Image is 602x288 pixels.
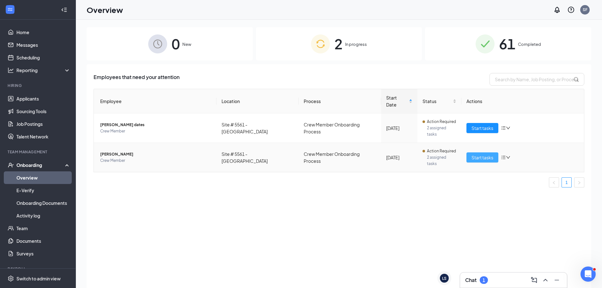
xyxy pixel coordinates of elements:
span: Action Required [427,119,456,125]
a: Home [16,26,70,39]
svg: ComposeMessage [530,276,538,284]
div: Reporting [16,67,71,73]
a: Applicants [16,92,70,105]
div: Payroll [8,266,69,272]
span: Start tasks [471,154,493,161]
span: Action Required [427,148,456,154]
a: Documents [16,235,70,247]
span: [PERSON_NAME] dates [100,122,211,128]
span: bars [501,126,506,131]
td: Crew Member Onboarding Process [299,113,381,143]
td: Crew Member Onboarding Process [299,143,381,172]
span: down [506,126,510,130]
div: [DATE] [386,125,412,132]
h1: Overview [87,4,123,15]
div: [DATE] [386,154,412,161]
a: Messages [16,39,70,51]
button: Start tasks [466,152,498,162]
span: right [577,181,581,185]
span: Completed [518,41,541,47]
button: left [549,177,559,187]
span: 2 [334,33,343,55]
svg: Notifications [553,6,561,14]
th: Status [417,89,461,113]
span: Start Date [386,94,408,108]
a: Job Postings [16,118,70,130]
svg: QuestionInfo [567,6,575,14]
button: ChevronUp [540,275,550,285]
a: Talent Network [16,130,70,143]
span: 2 assigned tasks [427,125,456,138]
a: Team [16,222,70,235]
span: [PERSON_NAME] [100,151,211,157]
div: Hiring [8,83,69,88]
button: ComposeMessage [529,275,539,285]
button: Start tasks [466,123,498,133]
span: In progress [345,41,367,47]
div: Switch to admin view [16,275,61,282]
span: Employees that need your attention [94,73,179,86]
span: left [552,181,556,185]
span: 2 assigned tasks [427,154,456,167]
th: Process [299,89,381,113]
span: Crew Member [100,128,211,134]
svg: Settings [8,275,14,282]
input: Search by Name, Job Posting, or Process [490,73,584,86]
div: 1 [483,278,485,283]
button: Minimize [552,275,562,285]
h3: Chat [465,277,477,284]
svg: Analysis [8,67,14,73]
th: Location [216,89,299,113]
div: LS [442,276,447,281]
div: Onboarding [16,162,65,168]
a: Activity log [16,209,70,222]
td: Site # 5561 - [GEOGRAPHIC_DATA] [216,113,299,143]
a: 1 [562,178,571,187]
svg: Collapse [61,7,67,13]
svg: WorkstreamLogo [7,6,13,13]
a: Overview [16,171,70,184]
span: Status [423,98,452,105]
a: Scheduling [16,51,70,64]
th: Employee [94,89,216,113]
svg: ChevronUp [542,276,549,284]
span: New [182,41,191,47]
span: Crew Member [100,157,211,164]
iframe: Intercom live chat [581,267,596,282]
a: Onboarding Documents [16,197,70,209]
svg: UserCheck [8,162,14,168]
li: Next Page [574,177,584,187]
span: 61 [499,33,515,55]
a: Sourcing Tools [16,105,70,118]
button: right [574,177,584,187]
span: Start tasks [471,125,493,132]
span: 0 [172,33,180,55]
a: E-Verify [16,184,70,197]
div: SF [583,7,587,12]
span: bars [501,155,506,160]
svg: Minimize [553,276,561,284]
th: Actions [461,89,584,113]
span: down [506,155,510,160]
a: Surveys [16,247,70,260]
td: Site # 5561 - [GEOGRAPHIC_DATA] [216,143,299,172]
div: Team Management [8,149,69,155]
li: Previous Page [549,177,559,187]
